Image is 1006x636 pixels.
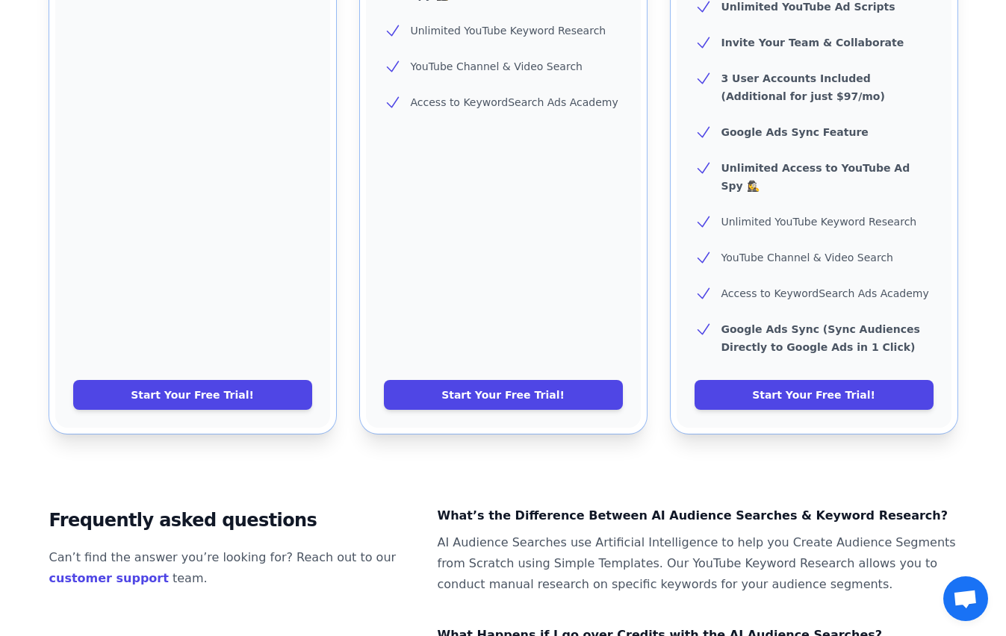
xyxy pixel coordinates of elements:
span: Unlimited YouTube Keyword Research [721,216,917,228]
div: Otwarty czat [943,576,988,621]
span: YouTube Channel & Video Search [411,60,583,72]
a: Start Your Free Trial! [695,380,934,410]
span: Access to KeywordSearch Ads Academy [721,287,929,299]
a: Start Your Free Trial! [73,380,312,410]
b: 3 User Accounts Included (Additional for just $97/mo) [721,72,885,102]
a: customer support [49,571,169,585]
span: Access to KeywordSearch Ads Academy [411,96,618,108]
b: Unlimited YouTube Ad Scripts [721,1,895,13]
span: Unlimited YouTube Keyword Research [411,25,606,37]
b: Unlimited Access to YouTube Ad Spy 🕵️‍♀️ [721,162,910,192]
b: Google Ads Sync Feature [721,126,869,138]
b: Google Ads Sync (Sync Audiences Directly to Google Ads in 1 Click) [721,323,920,353]
dt: What’s the Difference Between AI Audience Searches & Keyword Research? [438,505,957,526]
a: Start Your Free Trial! [384,380,623,410]
p: Can’t find the answer you’re looking for? Reach out to our team. [49,547,414,589]
h2: Frequently asked questions [49,505,414,535]
dd: AI Audience Searches use Artificial Intelligence to help you Create Audience Segments from Scratc... [438,532,957,595]
b: Invite Your Team & Collaborate [721,37,904,49]
span: YouTube Channel & Video Search [721,252,893,264]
